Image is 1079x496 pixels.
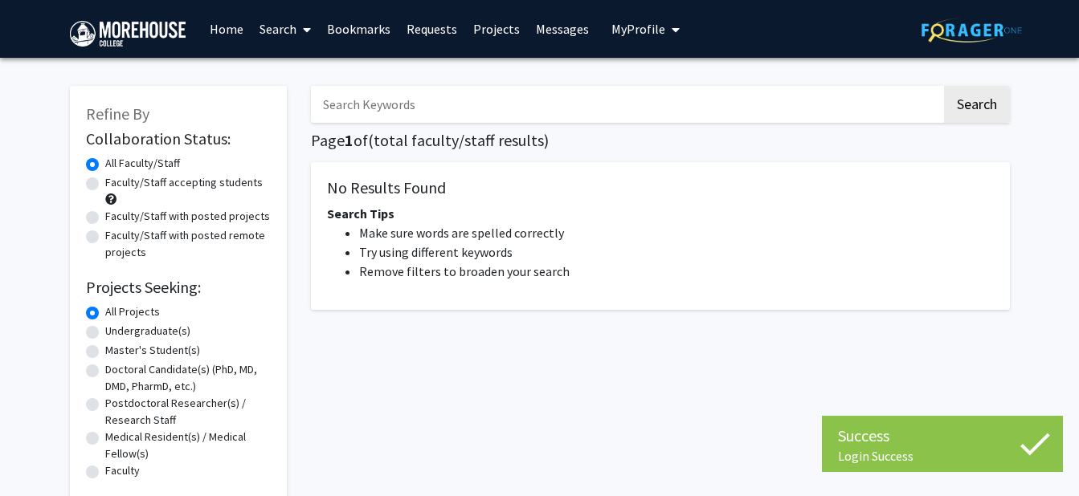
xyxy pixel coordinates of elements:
li: Remove filters to broaden your search [359,262,994,281]
label: Undergraduate(s) [105,323,190,339]
span: My Profile [611,21,665,37]
li: Make sure words are spelled correctly [359,223,994,242]
nav: Page navigation [311,326,1010,363]
span: Search Tips [327,205,394,222]
label: All Projects [105,303,160,320]
a: Search [251,1,319,57]
h2: Collaboration Status: [86,129,271,148]
label: Faculty/Staff accepting students [105,174,263,191]
a: Projects [465,1,528,57]
a: Requests [398,1,465,57]
img: Morehouse College Logo [70,21,186,47]
a: Messages [528,1,597,57]
span: 1 [345,130,354,150]
span: Refine By [86,104,149,124]
label: Medical Resident(s) / Medical Fellow(s) [105,429,271,462]
a: Home [202,1,251,57]
li: Try using different keywords [359,242,994,262]
button: Search [944,86,1010,123]
label: Faculty [105,462,140,479]
a: Bookmarks [319,1,398,57]
input: Search Keywords [311,86,942,123]
h1: Page of ( total faculty/staff results) [311,131,1010,150]
div: Success [838,424,1047,448]
label: All Faculty/Staff [105,155,180,172]
h5: No Results Found [327,178,994,197]
label: Faculty/Staff with posted remote projects [105,227,271,261]
img: ForagerOne Logo [922,18,1022,43]
h2: Projects Seeking: [86,278,271,297]
label: Doctoral Candidate(s) (PhD, MD, DMD, PharmD, etc.) [105,361,271,395]
label: Faculty/Staff with posted projects [105,208,270,225]
div: Login Success [838,448,1047,464]
label: Postdoctoral Researcher(s) / Research Staff [105,395,271,429]
label: Master's Student(s) [105,342,200,359]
